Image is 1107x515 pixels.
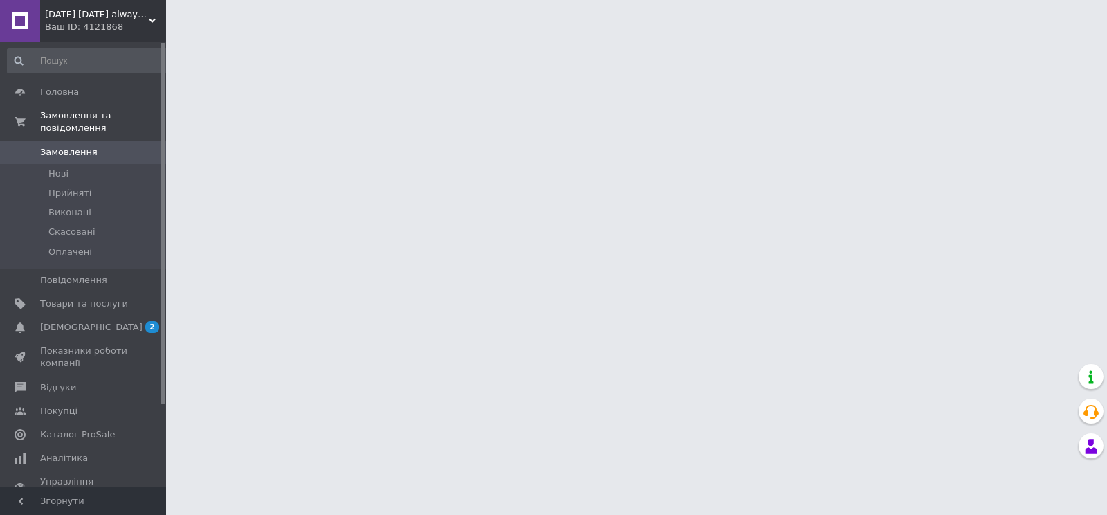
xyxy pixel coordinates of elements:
span: 2 [145,321,159,333]
div: Ваш ID: 4121868 [45,21,166,33]
span: Каталог ProSale [40,428,115,441]
span: Покупці [40,405,77,417]
span: Повідомлення [40,274,107,287]
span: [DEMOGRAPHIC_DATA] [40,321,143,334]
input: Пошук [7,48,174,73]
span: Замовлення [40,146,98,159]
span: Прийняті [48,187,91,199]
span: Аналітика [40,452,88,464]
span: Товари та послуги [40,298,128,310]
span: Нові [48,168,68,180]
span: Головна [40,86,79,98]
span: Замовлення та повідомлення [40,109,166,134]
span: Скасовані [48,226,95,238]
span: Показники роботи компанії [40,345,128,370]
span: Оплачені [48,246,92,258]
span: Today tomorrow always Avon [45,8,149,21]
span: Управління сайтом [40,476,128,500]
span: Виконані [48,206,91,219]
span: Відгуки [40,381,76,394]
